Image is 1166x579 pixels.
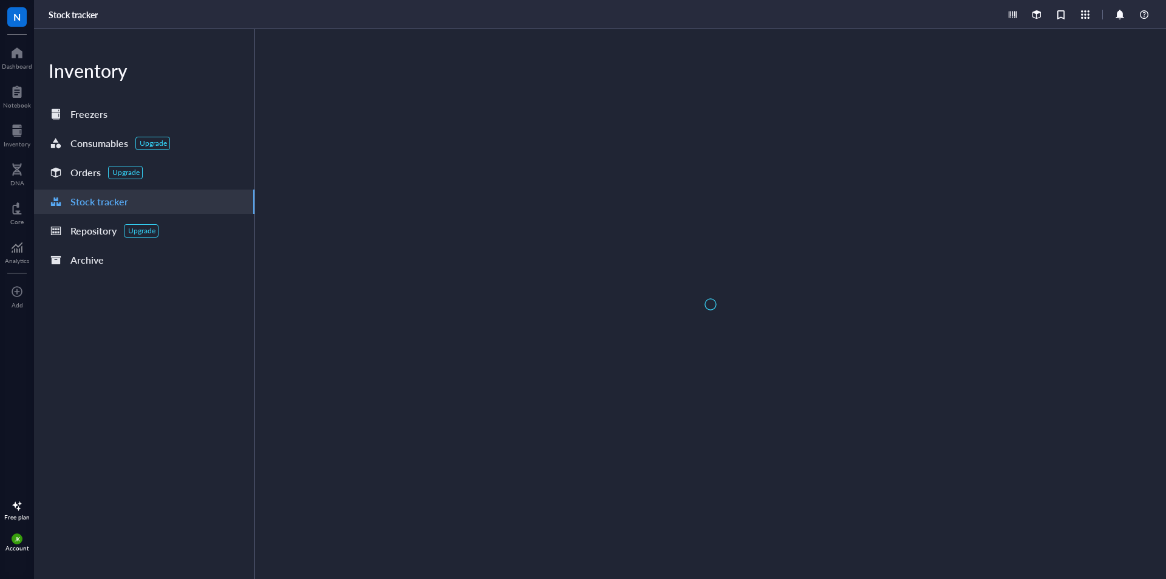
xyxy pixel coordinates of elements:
div: Upgrade [112,168,140,177]
div: Freezers [70,106,107,123]
div: Stock tracker [70,193,128,210]
a: Analytics [5,238,29,264]
a: DNA [10,160,24,187]
div: Notebook [3,101,31,109]
span: JK [14,536,20,543]
a: OrdersUpgrade [34,160,254,185]
a: Inventory [4,121,30,148]
a: Core [10,199,24,225]
div: Orders [70,164,101,181]
div: Upgrade [140,139,167,148]
a: Stock tracker [49,9,100,20]
a: RepositoryUpgrade [34,219,254,243]
div: Inventory [4,140,30,148]
div: Upgrade [128,226,155,236]
div: Free plan [4,513,30,521]
a: Dashboard [2,43,32,70]
a: Stock tracker [34,190,254,214]
div: Add [12,301,23,309]
div: Inventory [34,58,254,83]
div: DNA [10,179,24,187]
div: Account [5,544,29,552]
div: Dashboard [2,63,32,70]
div: Archive [70,252,104,269]
div: Core [10,218,24,225]
a: Notebook [3,82,31,109]
a: Freezers [34,102,254,126]
div: Analytics [5,257,29,264]
div: Consumables [70,135,128,152]
span: N [13,9,21,24]
a: Archive [34,248,254,272]
div: Repository [70,222,117,239]
a: ConsumablesUpgrade [34,131,254,156]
